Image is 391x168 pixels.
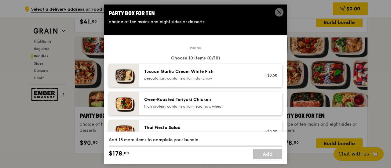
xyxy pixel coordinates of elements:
[253,149,282,159] a: Add
[109,64,139,87] img: daily_normal_Tuscan_Garlic_Cream_White_Fish__Horizontal_.jpg
[261,73,277,78] div: +$0.50
[261,129,277,134] div: +$0.50
[109,137,282,143] div: Add 18 more items to complete your bundle
[109,55,282,61] div: Choose 10 items (0/10)
[144,97,254,103] div: Oven‑Roasted Teriyaki Chicken
[144,125,254,131] div: Thai Fiesta Salad
[109,9,282,18] div: Party Box for Ten
[144,76,254,81] div: pescatarian, contains allium, dairy, soy
[109,120,139,143] img: daily_normal_Thai_Fiesta_Salad__Horizontal_.jpg
[124,151,129,155] span: 00
[144,104,254,109] div: high protein, contains allium, egg, soy, wheat
[144,69,254,75] div: Tuscan Garlic Cream White Fish
[109,19,282,25] div: choice of ten mains and eight sides or desserts
[109,149,124,158] span: $178.
[187,45,204,50] span: Mains
[109,92,139,115] img: daily_normal_Oven-Roasted_Teriyaki_Chicken__Horizontal_.jpg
